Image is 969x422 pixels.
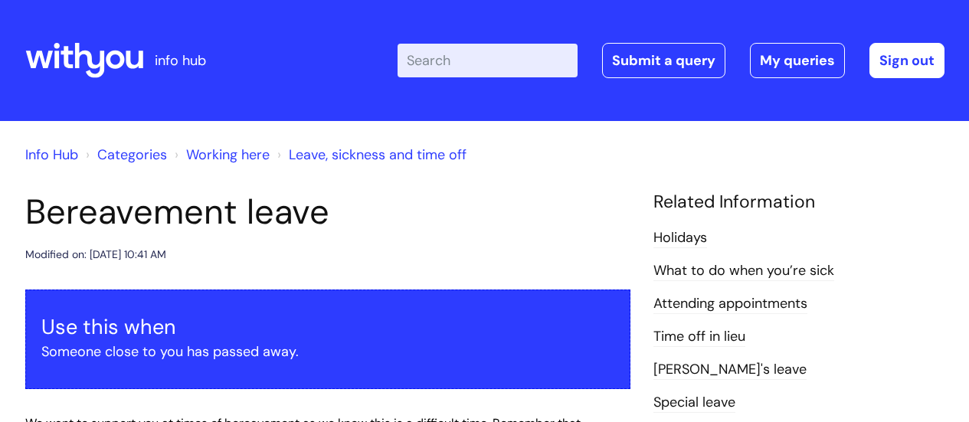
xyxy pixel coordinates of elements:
[653,393,735,413] a: Special leave
[653,261,834,281] a: What to do when you’re sick
[25,191,630,233] h1: Bereavement leave
[289,146,466,164] a: Leave, sickness and time off
[273,142,466,167] li: Leave, sickness and time off
[398,44,578,77] input: Search
[750,43,845,78] a: My queries
[653,191,944,213] h4: Related Information
[25,146,78,164] a: Info Hub
[653,294,807,314] a: Attending appointments
[41,315,614,339] h3: Use this when
[653,327,745,347] a: Time off in lieu
[171,142,270,167] li: Working here
[186,146,270,164] a: Working here
[398,43,944,78] div: | -
[602,43,725,78] a: Submit a query
[82,142,167,167] li: Solution home
[869,43,944,78] a: Sign out
[41,339,614,364] p: Someone close to you has passed away.
[155,48,206,73] p: info hub
[25,245,166,264] div: Modified on: [DATE] 10:41 AM
[653,360,807,380] a: [PERSON_NAME]'s leave
[653,228,707,248] a: Holidays
[97,146,167,164] a: Categories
